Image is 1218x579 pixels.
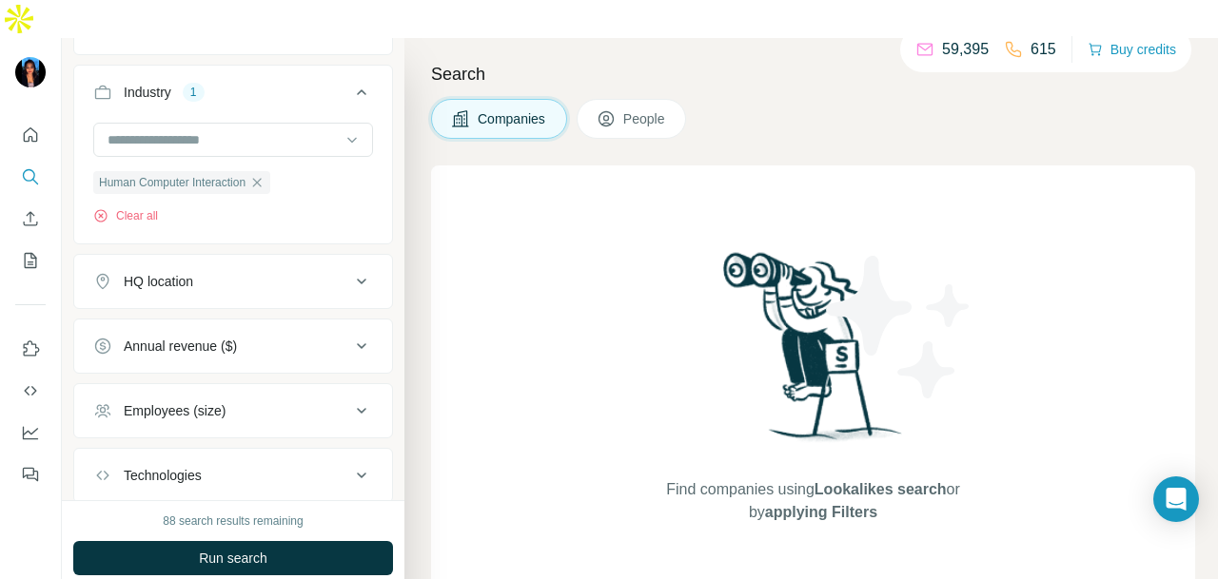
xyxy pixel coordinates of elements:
div: Technologies [124,466,202,485]
button: Industry1 [74,69,392,123]
button: Annual revenue ($) [74,323,392,369]
span: Lookalikes search [815,481,947,497]
div: HQ location [124,272,193,291]
button: Clear all [93,207,158,224]
button: Dashboard [15,415,46,450]
button: Feedback [15,457,46,492]
button: HQ location [74,259,392,304]
button: Buy credits [1088,36,1176,63]
p: 615 [1031,38,1056,61]
img: Avatar [15,57,46,87]
button: Search [15,160,46,194]
img: Surfe Illustration - Stars [814,241,985,413]
div: Open Intercom Messenger [1153,476,1199,522]
button: Use Surfe API [15,374,46,408]
span: Human Computer Interaction [99,174,246,191]
button: Enrich CSV [15,202,46,236]
div: 88 search results remaining [163,512,303,530]
img: Surfe Illustration - Woman searching with binoculars [715,247,913,459]
span: People [623,109,667,128]
span: Run search [199,549,267,568]
span: Find companies using or by [660,478,965,524]
span: applying Filters [765,504,877,520]
div: 1 [183,84,205,101]
div: Industry [124,83,171,102]
button: Use Surfe on LinkedIn [15,332,46,366]
button: Run search [73,541,393,575]
button: Quick start [15,118,46,152]
button: My lists [15,243,46,278]
div: Annual revenue ($) [124,337,237,356]
span: Companies [478,109,547,128]
div: Employees (size) [124,401,226,420]
h4: Search [431,61,1195,87]
button: Employees (size) [74,388,392,434]
button: Technologies [74,453,392,498]
p: 59,395 [942,38,989,61]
